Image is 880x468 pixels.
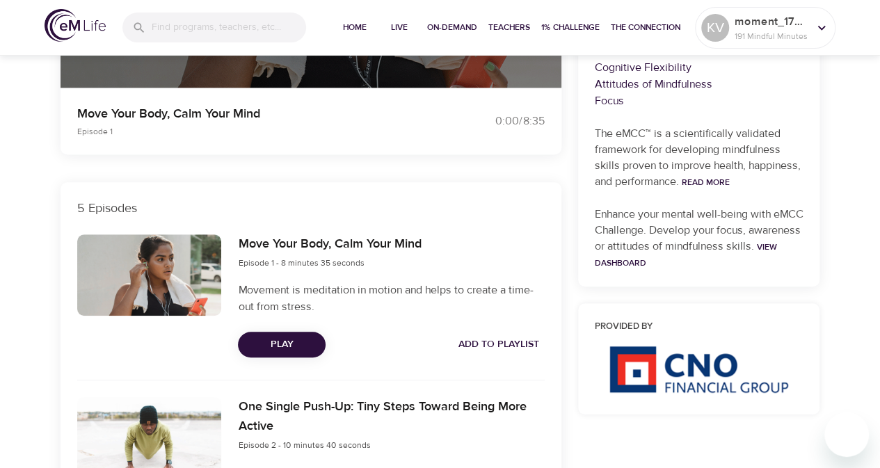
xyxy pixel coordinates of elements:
button: Play [238,332,326,357]
p: The eMCC™ is a scientifically validated framework for developing mindfulness skills proven to imp... [595,126,803,190]
p: Focus [595,92,803,109]
p: 5 Episodes [77,199,545,218]
span: The Connection [611,20,680,35]
span: Teachers [488,20,530,35]
div: KV [701,14,729,42]
button: Add to Playlist [453,332,545,357]
h6: Move Your Body, Calm Your Mind [238,234,421,255]
span: Add to Playlist [458,336,539,353]
p: Movement is meditation in motion and helps to create a time-out from stress. [238,282,544,315]
p: Episode 1 [77,125,424,138]
span: Live [383,20,416,35]
p: 191 Mindful Minutes [735,30,808,42]
p: Enhance your mental well-being with eMCC Challenge. Develop your focus, awareness or attitudes of... [595,207,803,271]
a: View Dashboard [595,241,777,268]
span: On-Demand [427,20,477,35]
span: Home [338,20,371,35]
p: Cognitive Flexibility [595,59,803,76]
p: Attitudes of Mindfulness [595,76,803,92]
span: Episode 2 - 10 minutes 40 seconds [238,439,370,451]
h6: One Single Push-Up: Tiny Steps Toward Being More Active [238,397,544,437]
p: Move Your Body, Calm Your Mind [77,104,424,123]
input: Find programs, teachers, etc... [152,13,306,42]
img: logo [45,9,106,42]
h6: Provided by [595,320,803,334]
a: Read More [682,177,730,188]
span: Play [249,336,314,353]
span: Episode 1 - 8 minutes 35 seconds [238,257,364,268]
span: 1% Challenge [541,20,600,35]
iframe: Button to launch messaging window [824,412,869,457]
p: moment_1755283842 [735,13,808,30]
div: 0:00 / 8:35 [440,113,545,129]
img: CNO%20logo.png [609,346,788,393]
